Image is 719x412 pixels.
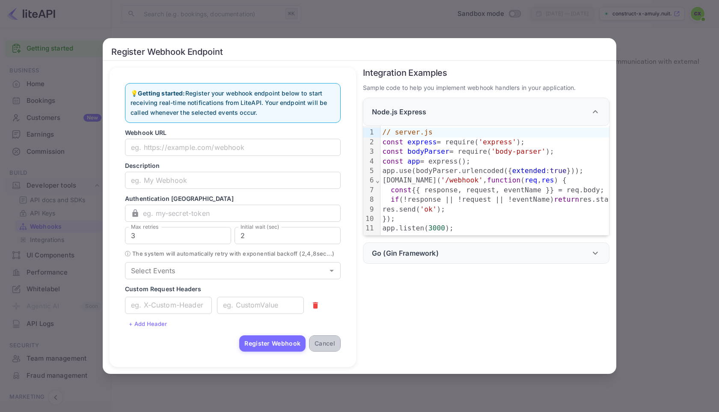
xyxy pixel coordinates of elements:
[554,195,579,203] span: return
[326,265,338,277] button: Open
[441,176,483,184] span: '/webhook'
[131,223,158,230] label: Max retries
[478,138,516,146] span: 'express'
[363,83,609,93] p: Sample code to help you implement webhook handlers in your application.
[131,89,335,117] p: 💡 Register your webhook endpoint below to start receiving real-time notifications from LiteAPI. Y...
[512,167,546,175] span: extended
[363,242,609,264] div: Go (Gin Framework)
[138,90,185,97] strong: Getting started:
[103,38,616,61] h2: Register Webhook Endpoint
[143,205,341,222] input: eg. my-secret-token
[125,172,341,189] input: eg. My Webhook
[382,147,403,155] span: const
[382,138,403,146] span: const
[363,98,609,126] div: Node.js Express
[372,248,439,258] p: Go (Gin Framework)
[363,185,375,195] div: 7
[487,176,520,184] span: function
[407,147,449,155] span: bodyParser
[372,107,426,117] p: Node.js Express
[391,186,412,194] span: const
[125,297,212,314] input: eg. X-Custom-Header
[363,157,375,166] div: 4
[428,224,445,232] span: 3000
[491,147,546,155] span: 'body-parser'
[309,335,341,352] button: Cancel
[125,139,341,156] input: eg. https://example.com/webhook
[541,176,554,184] span: res
[363,224,375,233] div: 11
[420,205,437,213] span: 'ok'
[407,138,437,146] span: express
[382,157,403,165] span: const
[363,176,375,185] div: 6
[525,176,537,184] span: req
[363,214,375,224] div: 10
[375,176,380,184] span: Fold line
[407,157,420,165] span: app
[363,195,375,204] div: 8
[125,161,341,170] p: Description
[217,297,304,314] input: eg. CustomValue
[391,195,399,203] span: if
[363,205,375,214] div: 9
[125,317,171,330] button: + Add Header
[125,249,341,259] span: ⓘ The system will automatically retry with exponential backoff ( 2 , 4 , 8 sec...)
[125,128,341,137] p: Webhook URL
[363,147,375,156] div: 3
[363,137,375,147] div: 2
[125,284,341,293] p: Custom Request Headers
[363,166,375,176] div: 5
[128,265,324,277] input: Choose event types...
[363,128,375,137] div: 1
[550,167,567,175] span: true
[363,68,609,78] h6: Integration Examples
[382,128,432,136] span: // server.js
[125,194,341,203] p: Authentication [GEOGRAPHIC_DATA]
[241,223,279,230] label: Initial wait (sec)
[239,335,306,352] button: Register Webhook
